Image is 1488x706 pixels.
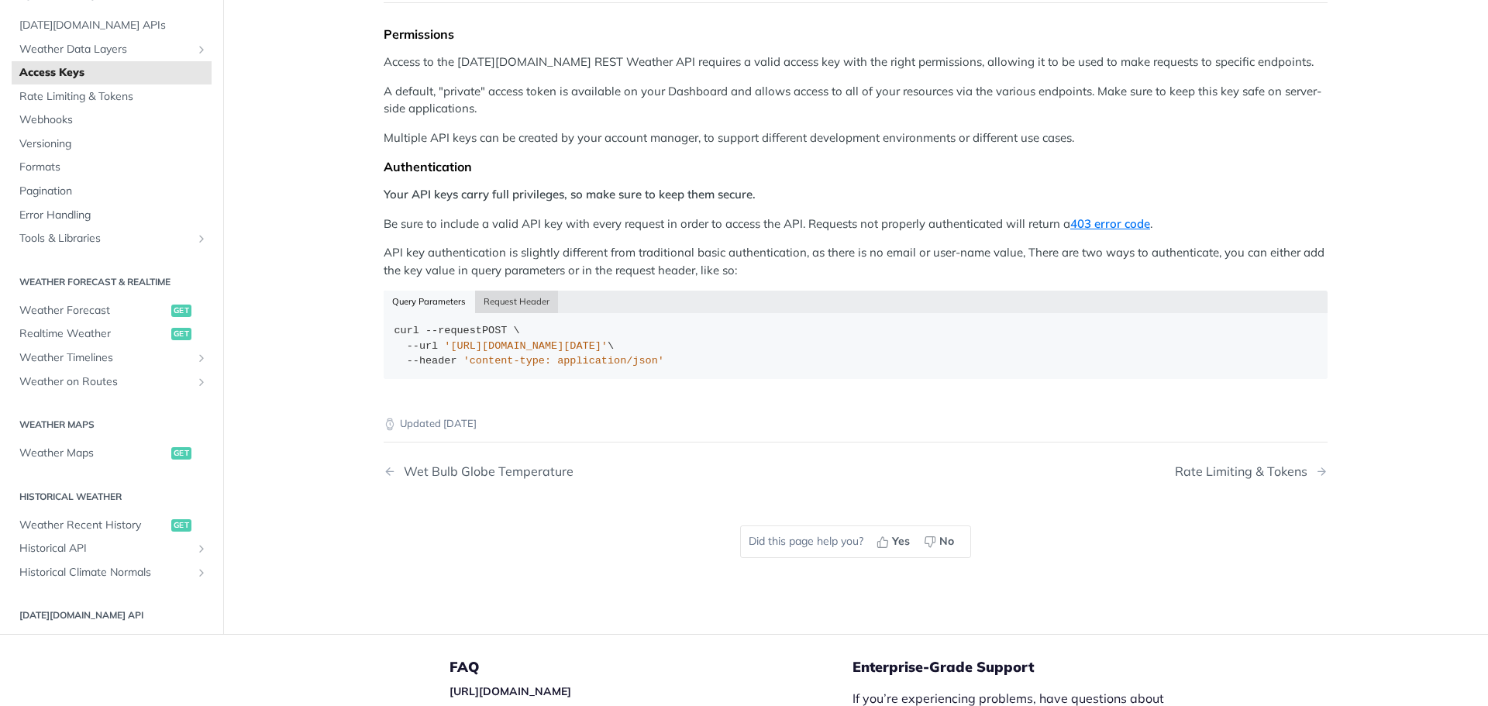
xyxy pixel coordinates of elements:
a: Rate Limiting & Tokens [12,85,212,108]
h2: [DATE][DOMAIN_NAME] API [12,608,212,622]
span: '[URL][DOMAIN_NAME][DATE]' [444,340,608,352]
span: Tools & Libraries [19,231,191,246]
span: Weather Maps [19,446,167,461]
span: curl [394,325,419,336]
span: Rate Limiting & Tokens [19,89,208,105]
div: Rate Limiting & Tokens [1175,464,1315,479]
span: Access Keys [19,65,208,81]
a: Weather Recent Historyget [12,514,212,537]
a: [URL][DOMAIN_NAME] [449,684,571,698]
button: Show subpages for Weather Timelines [195,352,208,364]
a: Access Keys [12,61,212,84]
button: Show subpages for Weather on Routes [195,376,208,388]
button: Show subpages for Tools & Libraries [195,232,208,245]
span: Webhooks [19,112,208,128]
span: --header [407,355,457,367]
span: get [171,447,191,460]
a: Realtime Weatherget [12,322,212,346]
span: --url [407,340,439,352]
h2: Weather Forecast & realtime [12,275,212,289]
span: --request [425,325,482,336]
span: Weather Forecast [19,303,167,319]
div: Permissions [384,26,1328,42]
a: Next Page: Rate Limiting & Tokens [1175,464,1328,479]
a: Previous Page: Wet Bulb Globe Temperature [384,464,788,479]
a: Versioning [12,133,212,156]
span: Versioning [19,136,208,152]
a: Weather TimelinesShow subpages for Weather Timelines [12,346,212,370]
a: 403 error code [1070,216,1150,231]
a: Weather Forecastget [12,299,212,322]
span: 'content-type: application/json' [463,355,664,367]
div: Did this page help you? [740,525,971,558]
a: Locations APIShow subpages for Locations API [12,632,212,656]
a: Error Handling [12,204,212,227]
a: Weather Data LayersShow subpages for Weather Data Layers [12,38,212,61]
span: Formats [19,160,208,175]
h5: Enterprise-Grade Support [852,658,1215,677]
p: Be sure to include a valid API key with every request in order to access the API. Requests not pr... [384,215,1328,233]
a: Historical APIShow subpages for Historical API [12,537,212,560]
span: Weather Recent History [19,518,167,533]
button: Show subpages for Historical Climate Normals [195,567,208,579]
span: get [171,519,191,532]
span: Yes [892,533,910,549]
span: get [171,305,191,317]
p: Multiple API keys can be created by your account manager, to support different development enviro... [384,129,1328,147]
button: Request Header [475,291,559,312]
a: [DATE][DOMAIN_NAME] APIs [12,14,212,37]
span: Error Handling [19,208,208,223]
h2: Historical Weather [12,490,212,504]
a: Pagination [12,180,212,203]
span: Historical API [19,541,191,556]
a: Webhooks [12,108,212,132]
div: Authentication [384,159,1328,174]
div: Wet Bulb Globe Temperature [396,464,573,479]
div: POST \ \ [394,323,1317,369]
span: Pagination [19,184,208,199]
span: Historical Climate Normals [19,565,191,580]
p: Updated [DATE] [384,416,1328,432]
a: Weather Mapsget [12,442,212,465]
a: Weather on RoutesShow subpages for Weather on Routes [12,370,212,394]
button: No [918,530,963,553]
nav: Pagination Controls [384,449,1328,494]
h2: Weather Maps [12,418,212,432]
a: Formats [12,156,212,179]
span: No [939,533,954,549]
button: Show subpages for Historical API [195,542,208,555]
span: Realtime Weather [19,326,167,342]
span: Weather Timelines [19,350,191,366]
p: API key authentication is slightly different from traditional basic authentication, as there is n... [384,244,1328,279]
span: get [171,328,191,340]
p: A default, "private" access token is available on your Dashboard and allows access to all of your... [384,83,1328,118]
a: Historical Climate NormalsShow subpages for Historical Climate Normals [12,561,212,584]
h5: FAQ [449,658,852,677]
a: Tools & LibrariesShow subpages for Tools & Libraries [12,227,212,250]
strong: Your API keys carry full privileges, so make sure to keep them secure. [384,187,756,201]
p: Access to the [DATE][DOMAIN_NAME] REST Weather API requires a valid access key with the right per... [384,53,1328,71]
button: Yes [871,530,918,553]
span: Weather Data Layers [19,42,191,57]
button: Show subpages for Weather Data Layers [195,43,208,56]
span: [DATE][DOMAIN_NAME] APIs [19,18,208,33]
span: Weather on Routes [19,374,191,390]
